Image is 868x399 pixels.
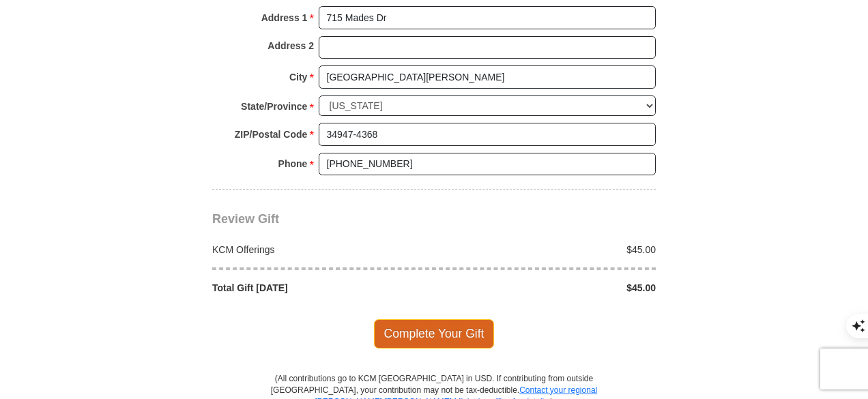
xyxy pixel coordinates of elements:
span: Review Gift [212,212,279,226]
div: KCM Offerings [205,243,435,256]
strong: City [289,68,307,87]
strong: Address 2 [267,36,314,55]
div: $45.00 [434,281,663,295]
strong: ZIP/Postal Code [235,125,308,144]
span: Complete Your Gift [374,319,495,348]
div: Total Gift [DATE] [205,281,435,295]
strong: Address 1 [261,8,308,27]
strong: Phone [278,154,308,173]
strong: State/Province [241,97,307,116]
div: $45.00 [434,243,663,256]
